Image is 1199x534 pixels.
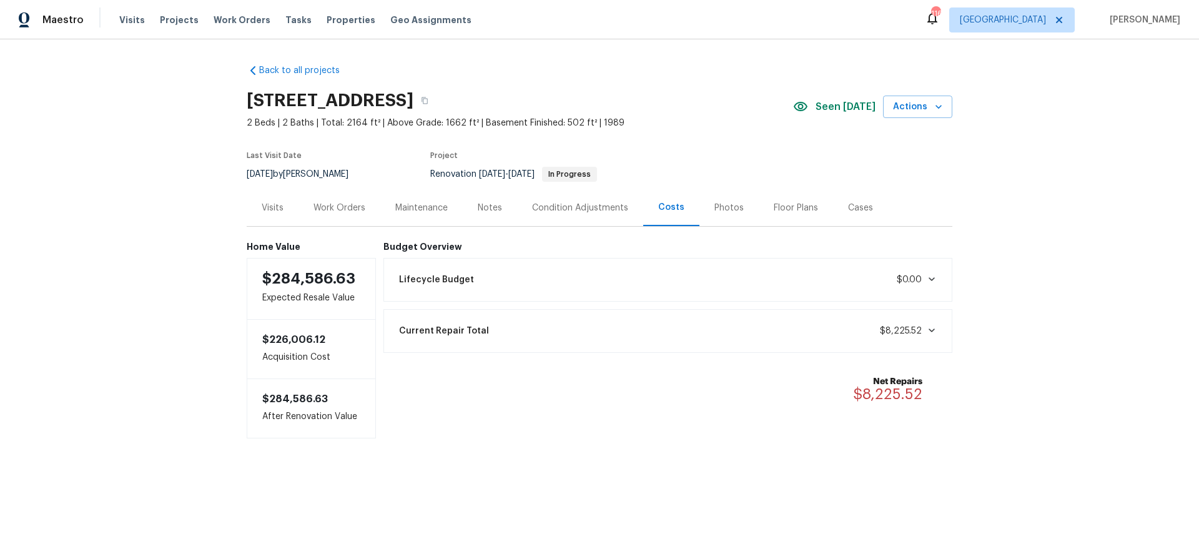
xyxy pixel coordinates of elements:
span: [DATE] [247,170,273,179]
span: $8,225.52 [853,387,922,402]
span: [GEOGRAPHIC_DATA] [960,14,1046,26]
span: Project [430,152,458,159]
span: [DATE] [508,170,535,179]
span: Last Visit Date [247,152,302,159]
h6: Budget Overview [383,242,953,252]
h6: Home Value [247,242,376,252]
div: Costs [658,201,684,214]
div: Work Orders [313,202,365,214]
div: Notes [478,202,502,214]
span: 2 Beds | 2 Baths | Total: 2164 ft² | Above Grade: 1662 ft² | Basement Finished: 502 ft² | 1989 [247,117,793,129]
div: After Renovation Value [247,378,376,438]
div: 116 [931,7,940,20]
span: Visits [119,14,145,26]
span: In Progress [543,171,596,178]
span: Projects [160,14,199,26]
div: Cases [848,202,873,214]
span: $284,586.63 [262,271,355,286]
span: Lifecycle Budget [399,274,474,286]
span: [DATE] [479,170,505,179]
span: $0.00 [897,275,922,284]
span: Properties [327,14,375,26]
div: Photos [714,202,744,214]
h2: [STREET_ADDRESS] [247,94,413,107]
div: Visits [262,202,284,214]
span: $226,006.12 [262,335,325,345]
span: Current Repair Total [399,325,489,337]
span: $8,225.52 [880,327,922,335]
b: Net Repairs [853,375,922,388]
div: Condition Adjustments [532,202,628,214]
span: Geo Assignments [390,14,471,26]
div: Floor Plans [774,202,818,214]
span: Tasks [285,16,312,24]
span: Work Orders [214,14,270,26]
a: Back to all projects [247,64,367,77]
button: Actions [883,96,952,119]
span: Maestro [42,14,84,26]
span: Actions [893,99,942,115]
span: - [479,170,535,179]
span: Seen [DATE] [816,101,876,113]
div: Maintenance [395,202,448,214]
span: $284,586.63 [262,394,328,404]
div: Acquisition Cost [247,320,376,378]
button: Copy Address [413,89,436,112]
span: [PERSON_NAME] [1105,14,1180,26]
div: Expected Resale Value [247,258,376,320]
span: Renovation [430,170,597,179]
div: by [PERSON_NAME] [247,167,363,182]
